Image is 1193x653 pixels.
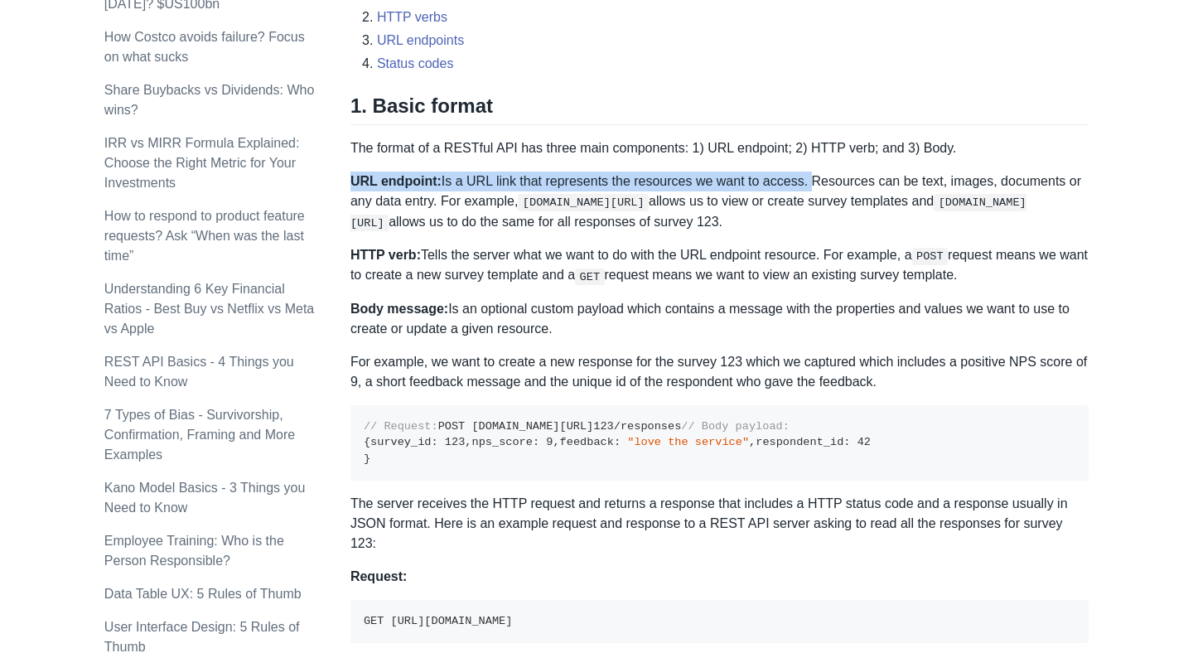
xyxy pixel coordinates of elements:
a: IRR vs MIRR Formula Explained: Choose the Right Metric for Your Investments [104,136,300,190]
a: Status codes [377,56,454,70]
a: 7 Types of Bias - Survivorship, Confirmation, Framing and More Examples [104,408,295,462]
code: GET [575,268,604,285]
span: : [533,436,539,448]
a: REST API Basics - 4 Things you Need to Know [104,355,294,389]
strong: Request: [350,569,407,583]
strong: URL endpoint: [350,174,442,188]
span: { [364,436,370,448]
a: URL endpoints [377,33,464,47]
span: 42 [857,436,871,448]
code: POST [DOMAIN_NAME][URL] /responses survey_id nps_score feedback respondent_id [364,420,871,465]
span: 123 [593,420,613,433]
strong: HTTP verb: [350,248,421,262]
p: Is a URL link that represents the resources we want to access. Resources can be text, images, doc... [350,172,1089,232]
span: // Request: [364,420,438,433]
a: Employee Training: Who is the Person Responsible? [104,534,284,568]
code: GET [URL][DOMAIN_NAME] [364,615,512,627]
a: How Costco avoids failure? Focus on what sucks [104,30,305,64]
p: For example, we want to create a new response for the survey 123 which we captured which includes... [350,352,1089,392]
span: "love the service" [627,436,749,448]
span: : [432,436,438,448]
p: Tells the server what we want to do with the URL endpoint resource. For example, a request means ... [350,245,1089,286]
p: The format of a RESTful API has three main components: 1) URL endpoint; 2) HTTP verb; and 3) Body. [350,138,1089,158]
h2: 1. Basic format [350,94,1089,125]
span: // Body payload: [681,420,790,433]
span: , [465,436,471,448]
span: 123 [445,436,465,448]
p: The server receives the HTTP request and returns a response that includes a HTTP status code and ... [350,494,1089,554]
span: } [364,452,370,465]
a: Share Buybacks vs Dividends: Who wins? [104,83,314,117]
a: Understanding 6 Key Financial Ratios - Best Buy vs Netflix vs Meta vs Apple [104,282,314,336]
span: , [749,436,756,448]
span: : [843,436,850,448]
code: POST [912,248,949,264]
span: 9 [546,436,553,448]
span: : [614,436,621,448]
p: Is an optional custom payload which contains a message with the properties and values we want to ... [350,299,1089,339]
strong: Body message: [350,302,448,316]
a: Data Table UX: 5 Rules of Thumb [104,587,302,601]
a: Kano Model Basics - 3 Things you Need to Know [104,481,306,515]
a: HTTP verbs [377,10,447,24]
a: How to respond to product feature requests? Ask “When was the last time” [104,209,305,263]
code: [DOMAIN_NAME][URL] [518,194,649,210]
span: , [553,436,559,448]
